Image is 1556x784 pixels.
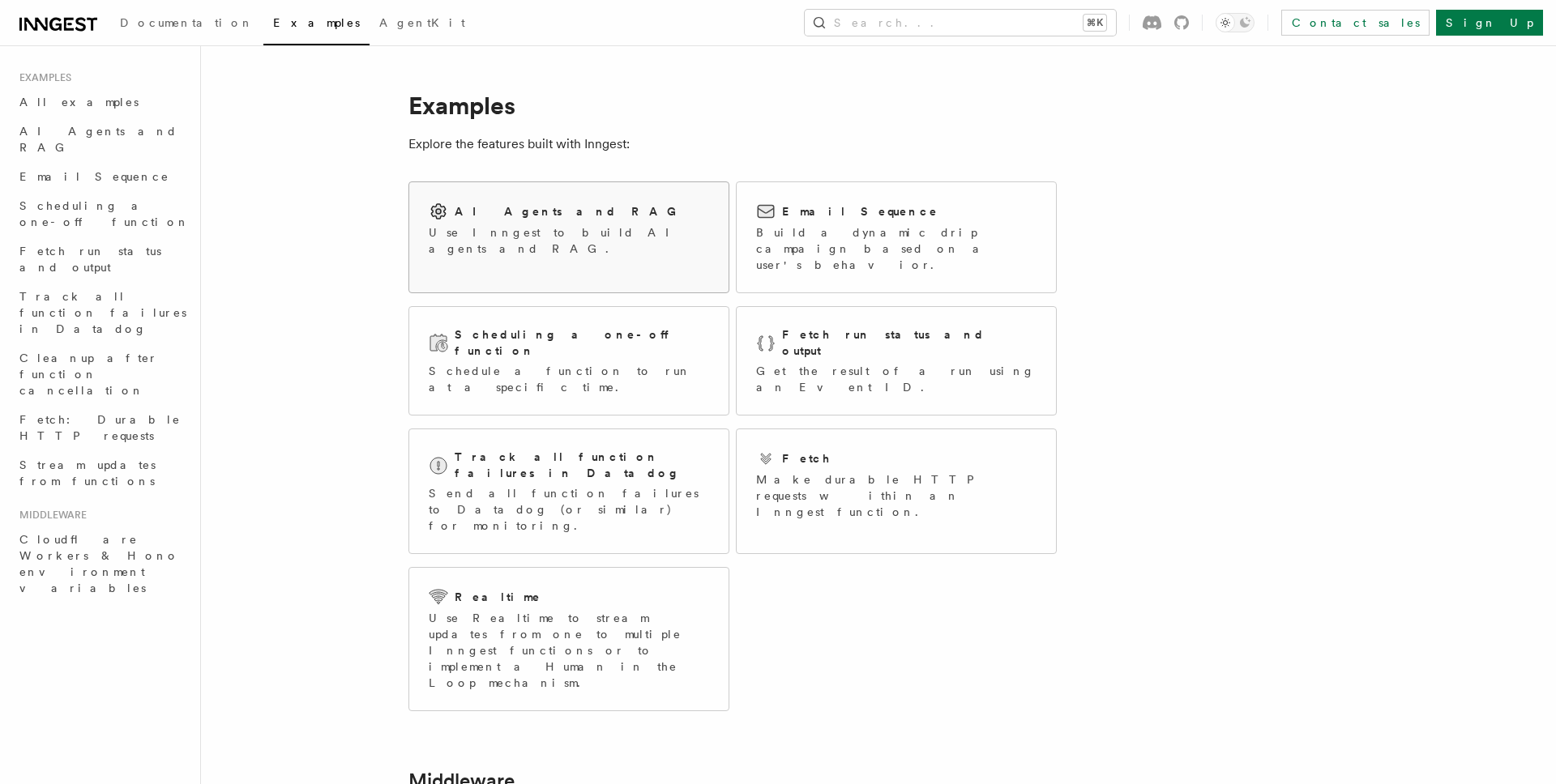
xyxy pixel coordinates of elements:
[110,5,263,44] a: Documentation
[13,236,190,282] a: Fetch run status and output
[13,509,87,522] span: Middleware
[13,87,190,117] a: All examples
[756,224,1037,273] p: Build a dynamic drip campaign based on a user's behavior.
[13,71,71,84] span: Examples
[19,290,186,335] span: Track all function failures in Datadog
[408,181,729,293] a: AI Agents and RAGUse Inngest to build AI agents and RAG.
[756,471,1037,520] p: Make durable HTTP requests within an Inngest function.
[120,16,254,29] span: Documentation
[19,533,179,594] span: Cloudflare Workers & Hono environment variables
[455,326,709,359] h2: Scheduling a one-off function
[429,485,709,534] p: Send all function failures to Datadog (or similar) for monitoring.
[13,117,190,162] a: AI Agents and RAG
[13,343,190,405] a: Cleanup after function cancellation
[370,5,475,44] a: AgentKit
[273,16,360,29] span: Examples
[429,363,709,395] p: Schedule a function to run at a specific time.
[13,405,190,450] a: Fetch: Durable HTTP requests
[736,428,1057,554] a: FetchMake durable HTTP requests within an Inngest function.
[1084,15,1106,31] kbd: ⌘K
[19,170,169,183] span: Email Sequence
[19,96,139,109] span: All examples
[13,162,190,191] a: Email Sequence
[19,199,190,228] span: Scheduling a one-off function
[782,203,938,219] h2: Email Sequence
[19,125,177,154] span: AI Agents and RAG
[805,10,1116,36] button: Search...⌘K
[408,567,729,711] a: RealtimeUse Realtime to stream updates from one to multiple Inngest functions or to implement a H...
[19,458,156,488] span: Stream updates from functions
[429,224,709,257] p: Use Inngest to build AI agents and RAG.
[13,450,190,496] a: Stream updates from functions
[782,326,1037,359] h2: Fetch run status and output
[455,449,709,481] h2: Track all function failures in Datadog
[379,16,465,29] span: AgentKit
[408,428,729,554] a: Track all function failures in DatadogSend all function failures to Datadog (or similar) for moni...
[19,352,158,397] span: Cleanup after function cancellation
[263,5,370,45] a: Examples
[429,610,709,691] p: Use Realtime to stream updates from one to multiple Inngest functions or to implement a Human in ...
[756,363,1037,395] p: Get the result of a run using an Event ID.
[455,589,541,605] h2: Realtime
[1281,10,1430,36] a: Contact sales
[736,181,1057,293] a: Email SequenceBuild a dynamic drip campaign based on a user's behavior.
[1216,13,1255,32] button: Toggle dark mode
[736,306,1057,415] a: Fetch run status and outputGet the result of a run using an Event ID.
[408,306,729,415] a: Scheduling a one-off functionSchedule a function to run at a specific time.
[408,133,1057,156] p: Explore the features built with Inngest:
[782,450,831,467] h2: Fetch
[13,191,190,236] a: Scheduling a one-off function
[1436,10,1543,36] a: Sign Up
[19,245,161,274] span: Fetch run status and output
[19,413,181,442] span: Fetch: Durable HTTP requests
[455,203,685,219] h2: AI Agents and RAG
[13,525,190,603] a: Cloudflare Workers & Hono environment variables
[408,91,1057,120] h1: Examples
[13,282,190,343] a: Track all function failures in Datadog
